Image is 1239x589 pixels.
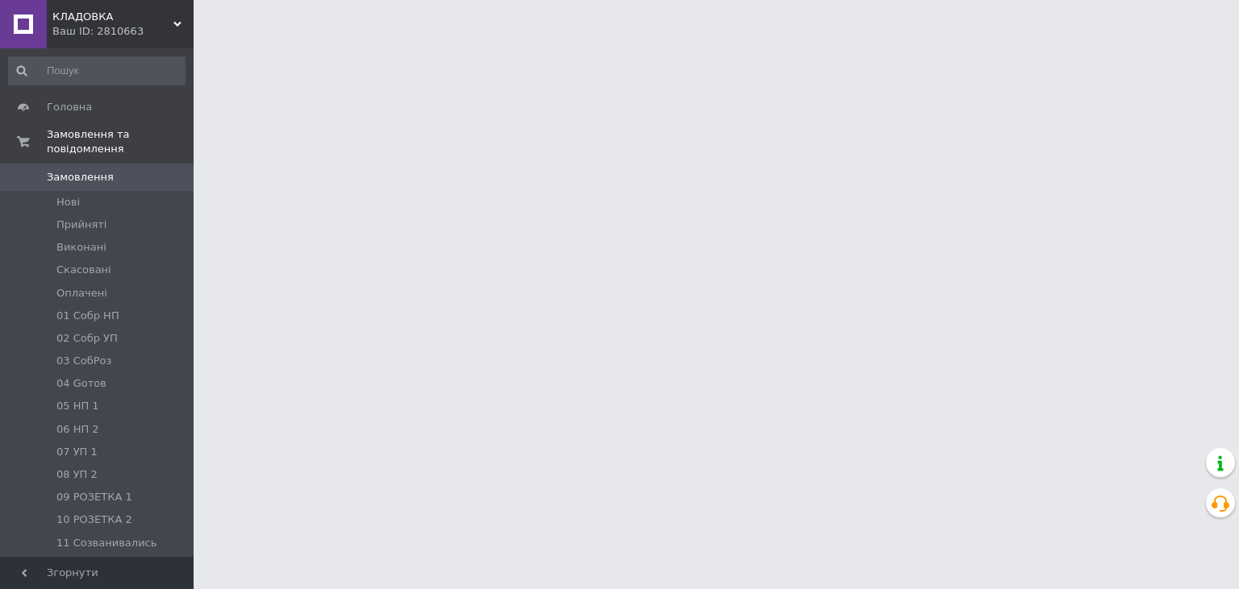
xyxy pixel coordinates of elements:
[56,309,119,323] span: 01 Cобр НП
[56,445,98,459] span: 07 УП 1
[56,422,99,437] span: 06 НП 2
[56,536,156,550] span: 11 Созванивались
[56,467,98,482] span: 08 УП 2
[47,100,92,114] span: Головна
[56,286,107,301] span: Оплачені
[56,240,106,255] span: Виконані
[56,354,111,368] span: 03 CобРоз
[56,399,99,413] span: 05 НП 1
[56,376,106,391] span: 04 Gотов
[56,331,118,346] span: 02 Cобр УП
[52,10,173,24] span: КЛАДОВКА
[47,170,114,185] span: Замовлення
[56,195,80,209] span: Нові
[56,263,111,277] span: Скасовані
[8,56,186,85] input: Пошук
[56,512,132,527] span: 10 РОЗЕТКА 2
[56,218,106,232] span: Прийняті
[47,127,194,156] span: Замовлення та повідомлення
[56,490,132,504] span: 09 РОЗЕТКА 1
[52,24,194,39] div: Ваш ID: 2810663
